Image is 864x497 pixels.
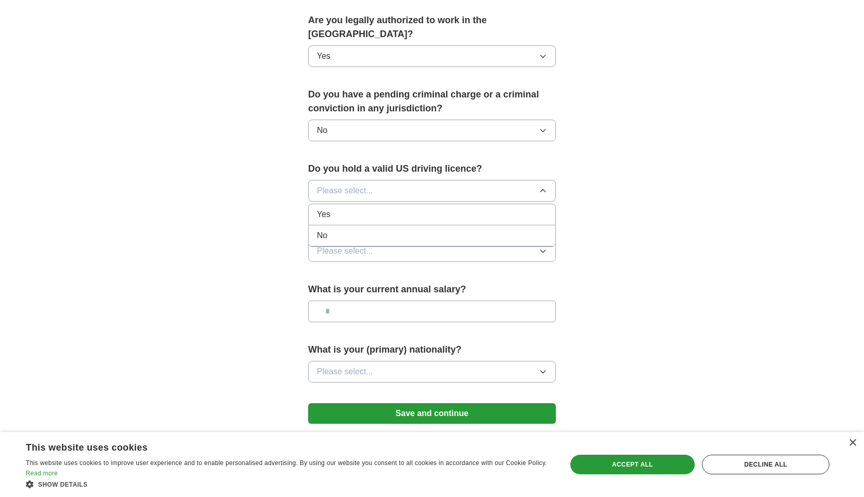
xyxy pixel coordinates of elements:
button: Please select... [308,240,556,262]
button: Please select... [308,180,556,202]
button: Please select... [308,361,556,383]
span: Please select... [317,185,373,197]
label: Do you hold a valid US driving licence? [308,162,556,176]
label: Do you have a pending criminal charge or a criminal conviction in any jurisdiction? [308,88,556,115]
button: Save and continue [308,403,556,424]
span: Please select... [317,366,373,378]
label: What is your current annual salary? [308,283,556,296]
a: Read more, opens a new window [26,470,58,477]
span: Please select... [317,245,373,257]
span: No [317,229,327,242]
span: Yes [317,208,330,221]
div: Accept all [570,455,695,474]
span: No [317,124,327,137]
div: This website uses cookies [26,438,525,454]
label: What is your (primary) nationality? [308,343,556,357]
button: Yes [308,45,556,67]
label: Are you legally authorized to work in the [GEOGRAPHIC_DATA]? [308,13,556,41]
div: Show details [26,479,551,489]
span: Show details [38,481,88,488]
button: No [308,120,556,141]
span: Yes [317,50,330,62]
span: This website uses cookies to improve user experience and to enable personalised advertising. By u... [26,459,547,467]
div: Decline all [702,455,829,474]
div: Close [849,439,856,447]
